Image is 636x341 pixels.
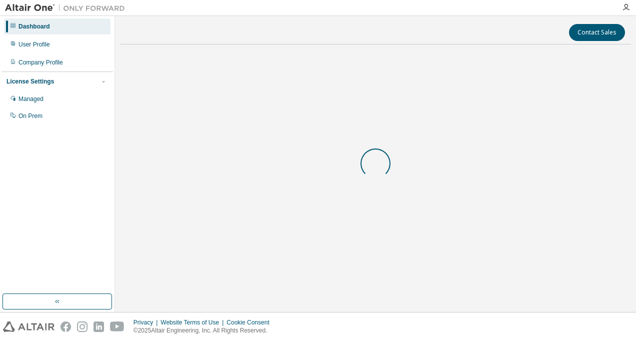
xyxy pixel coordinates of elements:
[3,321,54,332] img: altair_logo.svg
[5,3,130,13] img: Altair One
[110,321,124,332] img: youtube.svg
[60,321,71,332] img: facebook.svg
[18,95,43,103] div: Managed
[226,318,275,326] div: Cookie Consent
[160,318,226,326] div: Website Terms of Use
[18,112,42,120] div: On Prem
[18,22,50,30] div: Dashboard
[133,318,160,326] div: Privacy
[77,321,87,332] img: instagram.svg
[6,77,54,85] div: License Settings
[18,40,50,48] div: User Profile
[18,58,63,66] div: Company Profile
[93,321,104,332] img: linkedin.svg
[569,24,625,41] button: Contact Sales
[133,326,275,335] p: © 2025 Altair Engineering, Inc. All Rights Reserved.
